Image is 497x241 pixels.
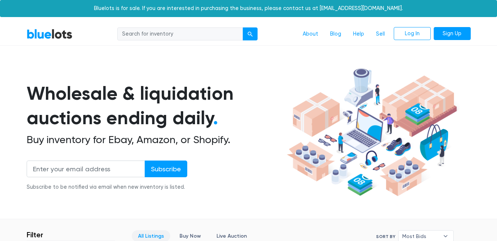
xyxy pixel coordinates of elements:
[27,81,284,131] h1: Wholesale & liquidation auctions ending daily
[370,27,391,41] a: Sell
[27,29,73,39] a: BlueLots
[376,233,395,240] label: Sort By
[284,65,460,200] img: hero-ee84e7d0318cb26816c560f6b4441b76977f77a177738b4e94f68c95b2b83dbb.png
[27,230,43,239] h3: Filter
[434,27,471,40] a: Sign Up
[324,27,347,41] a: Blog
[213,107,218,129] span: .
[145,161,187,177] input: Subscribe
[347,27,370,41] a: Help
[117,27,243,41] input: Search for inventory
[394,27,431,40] a: Log In
[27,133,284,146] h2: Buy inventory for Ebay, Amazon, or Shopify.
[297,27,324,41] a: About
[27,183,187,191] div: Subscribe to be notified via email when new inventory is listed.
[27,161,145,177] input: Enter your email address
